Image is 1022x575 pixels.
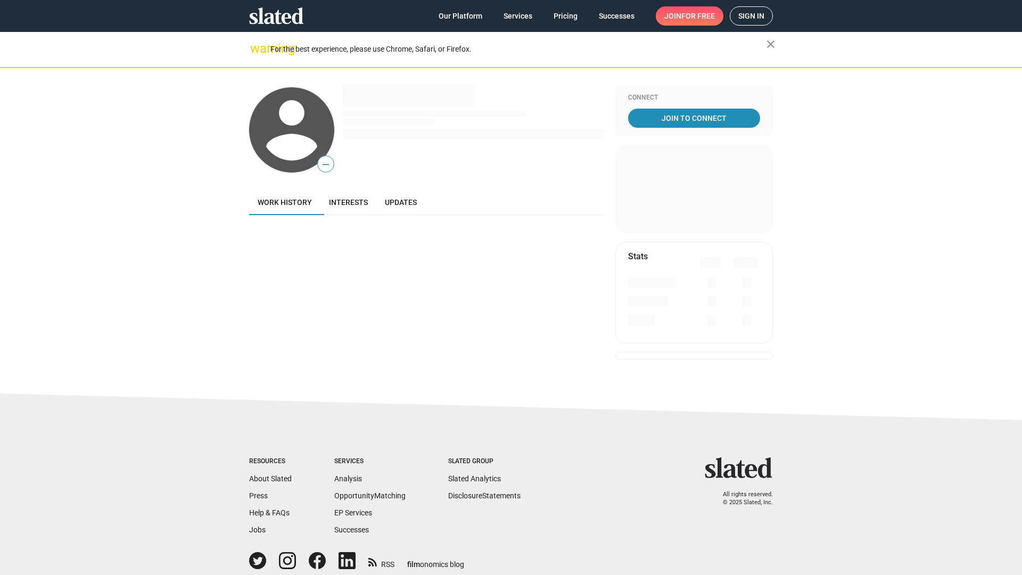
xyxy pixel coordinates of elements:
a: OpportunityMatching [334,491,406,500]
a: Successes [334,525,369,534]
a: filmonomics blog [407,551,464,570]
a: Interests [320,190,376,215]
span: Our Platform [439,6,482,26]
a: Successes [590,6,643,26]
span: Successes [599,6,634,26]
p: All rights reserved. © 2025 Slated, Inc. [712,491,773,506]
span: Join [664,6,715,26]
a: Services [495,6,541,26]
a: Jobs [249,525,266,534]
a: Analysis [334,474,362,483]
a: Sign in [730,6,773,26]
a: Pricing [545,6,586,26]
a: Join To Connect [628,109,760,128]
span: film [407,560,420,569]
div: Slated Group [448,457,521,466]
div: Services [334,457,406,466]
mat-icon: warning [250,42,263,55]
a: Help & FAQs [249,508,290,517]
span: Join To Connect [630,109,758,128]
a: About Slated [249,474,292,483]
mat-card-title: Stats [628,251,648,262]
a: Work history [249,190,320,215]
span: Pricing [554,6,578,26]
span: Updates [385,198,417,207]
a: Press [249,491,268,500]
mat-icon: close [764,38,777,51]
a: DisclosureStatements [448,491,521,500]
a: Slated Analytics [448,474,501,483]
span: Work history [258,198,312,207]
span: Interests [329,198,368,207]
div: Resources [249,457,292,466]
a: RSS [368,553,394,570]
span: — [318,158,334,171]
a: Updates [376,190,425,215]
a: Joinfor free [656,6,723,26]
div: For the best experience, please use Chrome, Safari, or Firefox. [270,42,767,56]
span: Services [504,6,532,26]
span: for free [681,6,715,26]
a: EP Services [334,508,372,517]
div: Connect [628,94,760,102]
span: Sign in [738,7,764,25]
a: Our Platform [430,6,491,26]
